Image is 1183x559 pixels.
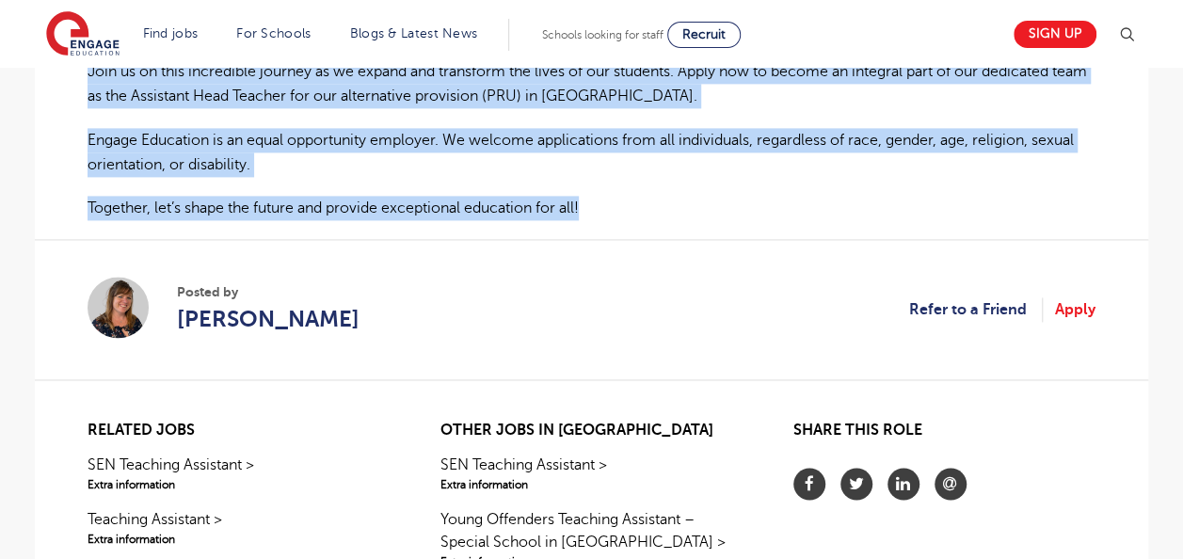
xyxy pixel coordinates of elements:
span: Schools looking for staff [542,28,663,41]
a: For Schools [236,26,311,40]
span: Recruit [682,27,726,41]
span: Extra information [88,530,390,547]
a: Refer to a Friend [909,297,1043,322]
a: Recruit [667,22,741,48]
a: Teaching Assistant >Extra information [88,507,390,547]
p: Together, let’s shape the future and provide exceptional education for all! [88,196,1095,220]
a: Apply [1055,297,1095,322]
a: Sign up [1014,21,1096,48]
h2: Related jobs [88,422,390,439]
a: SEN Teaching Assistant >Extra information [440,454,743,493]
p: Engage Education is an equal opportunity employer. We welcome applications from all individuals, ... [88,128,1095,178]
p: Join us on this incredible journey as we expand and transform the lives of our students. Apply no... [88,59,1095,109]
a: [PERSON_NAME] [177,302,360,336]
span: Extra information [88,476,390,493]
span: Posted by [177,282,360,302]
img: Engage Education [46,11,120,58]
span: Extra information [440,476,743,493]
a: SEN Teaching Assistant >Extra information [88,454,390,493]
a: Blogs & Latest News [350,26,478,40]
a: Find jobs [143,26,199,40]
h2: Other jobs in [GEOGRAPHIC_DATA] [440,422,743,439]
h2: Share this role [793,422,1095,449]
